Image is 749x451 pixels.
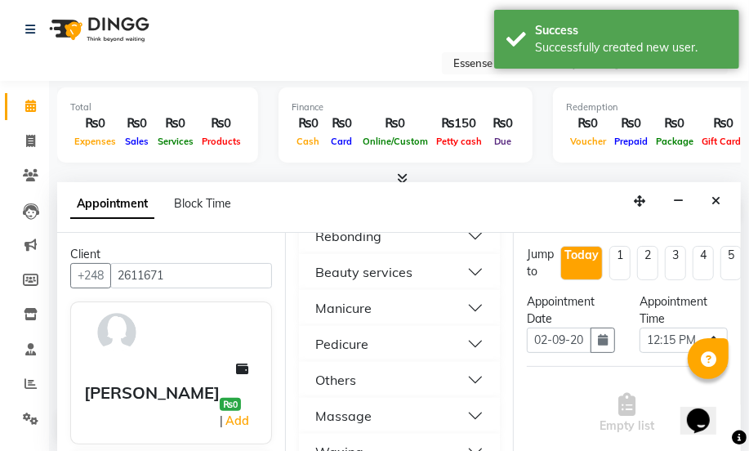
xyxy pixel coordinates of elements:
[315,262,412,282] div: Beauty services
[704,189,728,214] button: Close
[527,328,591,353] input: yyyy-mm-dd
[432,114,486,133] div: ₨150
[120,114,154,133] div: ₨0
[359,114,432,133] div: ₨0
[315,370,356,390] div: Others
[600,393,654,435] span: Empty list
[198,114,245,133] div: ₨0
[154,136,198,147] span: Services
[305,401,493,431] button: Massage
[154,114,198,133] div: ₨0
[305,329,493,359] button: Pedicure
[121,136,153,147] span: Sales
[564,247,599,264] div: Today
[70,246,272,263] div: Client
[693,246,714,280] li: 4
[70,100,245,114] div: Total
[325,114,359,133] div: ₨0
[293,136,324,147] span: Cash
[292,114,325,133] div: ₨0
[198,136,245,147] span: Products
[535,39,727,56] div: Successfully created new user.
[665,246,686,280] li: 3
[432,136,486,147] span: Petty cash
[328,136,357,147] span: Card
[220,398,241,411] span: ₨0
[70,263,111,288] button: +248
[527,293,615,328] div: Appointment Date
[652,114,698,133] div: ₨0
[566,114,610,133] div: ₨0
[315,226,381,246] div: Rebonding
[652,136,698,147] span: Package
[527,246,554,280] div: Jump to
[315,406,372,426] div: Massage
[610,114,652,133] div: ₨0
[610,136,652,147] span: Prepaid
[637,246,658,280] li: 2
[566,136,610,147] span: Voucher
[220,411,252,431] span: |
[486,114,519,133] div: ₨0
[315,334,368,354] div: Pedicure
[93,309,140,356] img: avatar
[70,190,154,219] span: Appointment
[42,7,154,52] img: logo
[223,411,252,431] a: Add
[305,221,493,251] button: Rebonding
[84,381,220,405] div: [PERSON_NAME]
[490,136,515,147] span: Due
[305,293,493,323] button: Manicure
[174,196,231,211] span: Block Time
[640,293,728,328] div: Appointment Time
[292,100,519,114] div: Finance
[609,246,631,280] li: 1
[305,365,493,395] button: Others
[359,136,432,147] span: Online/Custom
[305,257,493,287] button: Beauty services
[70,136,120,147] span: Expenses
[720,246,742,280] li: 5
[535,22,727,39] div: Success
[70,114,120,133] div: ₨0
[315,298,372,318] div: Manicure
[110,263,272,288] input: Search by Name/Mobile/Email/Code
[680,386,733,435] iframe: chat widget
